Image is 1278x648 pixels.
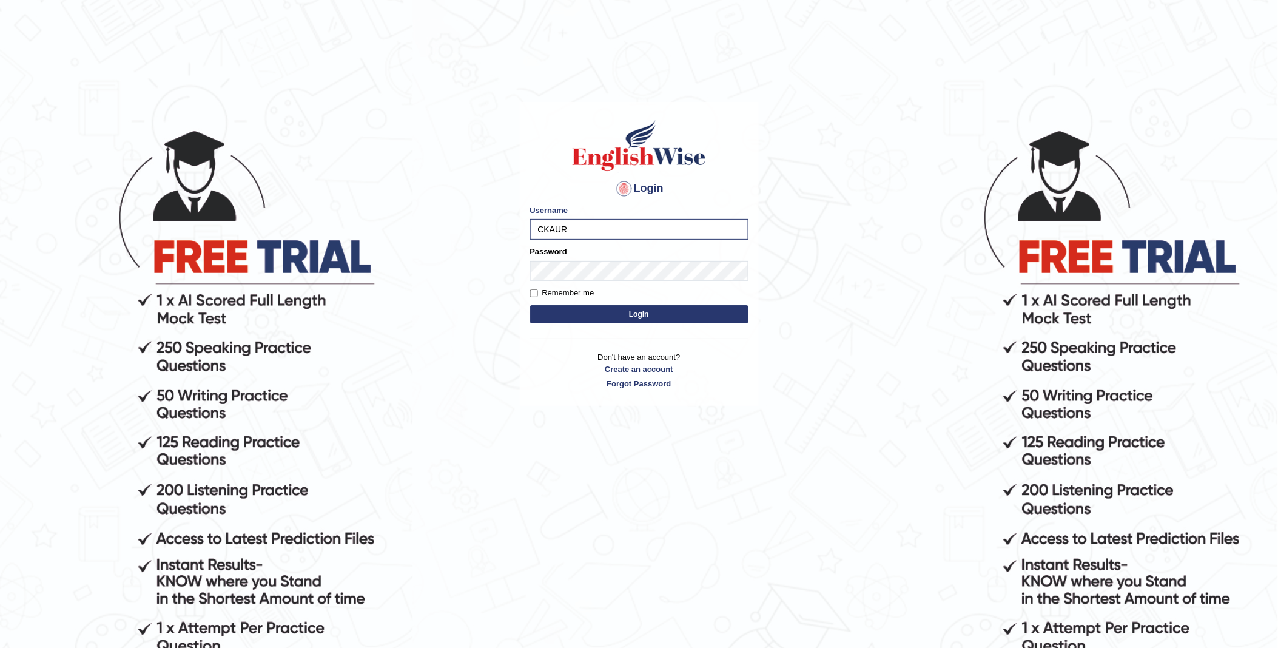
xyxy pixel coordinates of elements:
a: Forgot Password [530,378,748,390]
button: Login [530,305,748,323]
label: Remember me [530,287,594,299]
p: Don't have an account? [530,351,748,389]
label: Username [530,204,568,216]
input: Remember me [530,289,538,297]
label: Password [530,246,567,257]
img: Logo of English Wise sign in for intelligent practice with AI [570,118,708,173]
h4: Login [530,179,748,198]
a: Create an account [530,363,748,375]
